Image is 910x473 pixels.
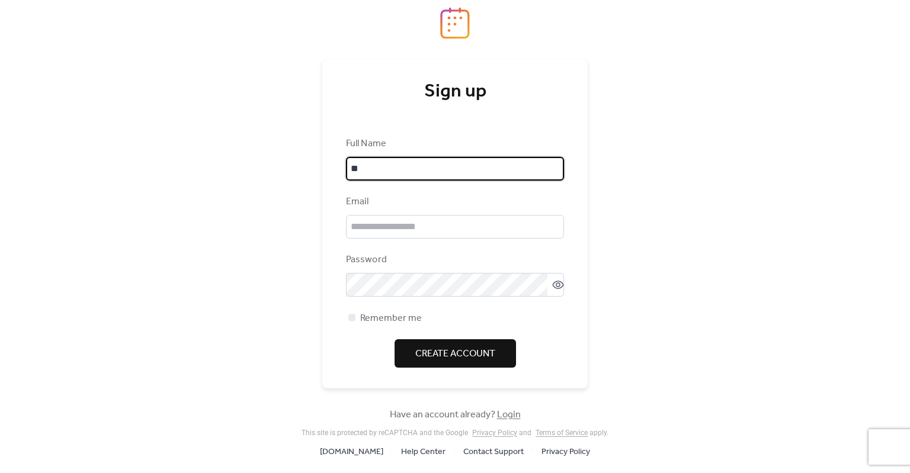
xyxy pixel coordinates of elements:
[320,444,383,459] a: [DOMAIN_NAME]
[390,408,521,422] span: Have an account already?
[440,7,470,39] img: logo
[536,429,588,437] a: Terms of Service
[395,339,516,368] button: Create Account
[302,429,608,437] div: This site is protected by reCAPTCHA and the Google and apply .
[346,80,564,104] div: Sign up
[401,444,446,459] a: Help Center
[472,429,517,437] a: Privacy Policy
[415,347,495,361] span: Create Account
[346,137,562,151] div: Full Name
[360,311,422,326] span: Remember me
[497,406,521,424] a: Login
[541,444,590,459] a: Privacy Policy
[346,253,562,267] div: Password
[541,445,590,459] span: Privacy Policy
[320,445,383,459] span: [DOMAIN_NAME]
[401,445,446,459] span: Help Center
[346,195,562,209] div: Email
[463,445,524,459] span: Contact Support
[463,444,524,459] a: Contact Support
